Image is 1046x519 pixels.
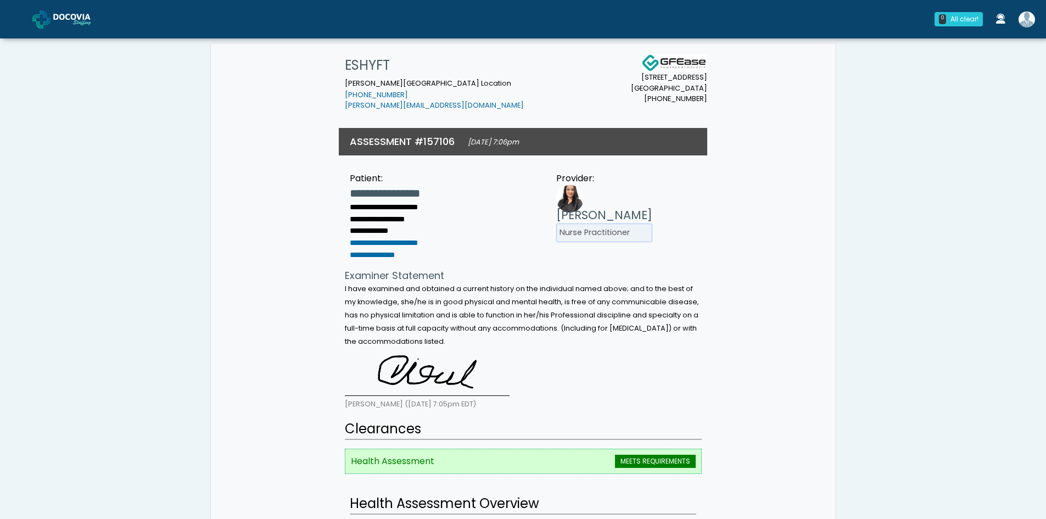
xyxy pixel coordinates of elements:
h2: Health Assessment Overview [350,494,696,515]
div: All clear! [950,14,978,24]
a: [PERSON_NAME][EMAIL_ADDRESS][DOMAIN_NAME] [345,101,524,110]
h4: Examiner Statement [345,270,702,282]
a: Docovia [32,1,108,37]
h3: ASSESSMENT #157106 [350,135,455,148]
small: I have examined and obtained a current history on the individual named above; and to the best of ... [345,284,699,346]
img: A9VWHlM6dzbdAAAAAElFTkSuQmCC [345,352,510,396]
img: Shakerra Crippen [1019,12,1035,27]
img: Docovia Staffing Logo [641,54,707,72]
img: Docovia [53,14,108,25]
div: Provider: [556,172,652,185]
h1: ESHYFT [345,54,524,76]
h3: [PERSON_NAME] [556,207,652,224]
small: [STREET_ADDRESS] [GEOGRAPHIC_DATA] [PHONE_NUMBER] [631,72,707,104]
li: Nurse Practitioner [556,224,652,242]
small: [PERSON_NAME][GEOGRAPHIC_DATA] Location [345,79,524,110]
a: [PHONE_NUMBER] [345,90,408,99]
div: Patient: [350,172,420,185]
h2: Clearances [345,419,702,440]
small: [PERSON_NAME] ([DATE] 7:05pm EDT) [345,399,476,409]
small: [DATE] 7:06pm [468,137,519,147]
span: MEETS REQUIREMENTS [615,455,696,468]
img: Docovia [32,10,51,29]
img: Provider image [556,185,584,213]
div: 0 [939,14,946,24]
a: 0 All clear! [928,8,989,31]
li: Health Assessment [345,449,702,474]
